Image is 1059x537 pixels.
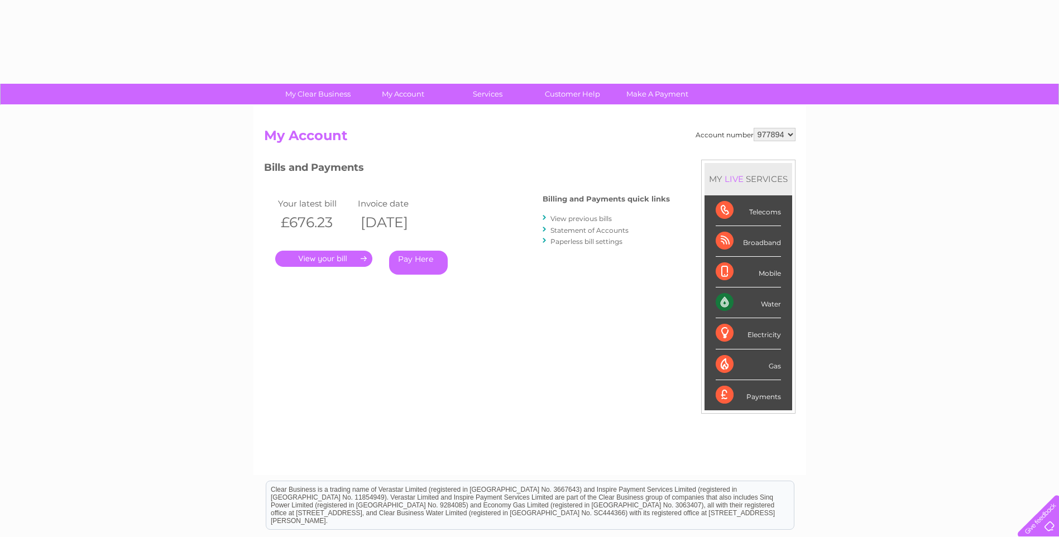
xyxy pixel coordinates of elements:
[550,226,629,234] a: Statement of Accounts
[722,174,746,184] div: LIVE
[355,196,435,211] td: Invoice date
[716,195,781,226] div: Telecoms
[264,128,796,149] h2: My Account
[266,6,794,54] div: Clear Business is a trading name of Verastar Limited (registered in [GEOGRAPHIC_DATA] No. 3667643...
[716,380,781,410] div: Payments
[550,237,622,246] a: Paperless bill settings
[716,287,781,318] div: Water
[611,84,703,104] a: Make A Payment
[716,257,781,287] div: Mobile
[716,318,781,349] div: Electricity
[389,251,448,275] a: Pay Here
[357,84,449,104] a: My Account
[272,84,364,104] a: My Clear Business
[355,211,435,234] th: [DATE]
[442,84,534,104] a: Services
[275,211,356,234] th: £676.23
[543,195,670,203] h4: Billing and Payments quick links
[275,196,356,211] td: Your latest bill
[716,226,781,257] div: Broadband
[526,84,619,104] a: Customer Help
[264,160,670,179] h3: Bills and Payments
[716,349,781,380] div: Gas
[705,163,792,195] div: MY SERVICES
[550,214,612,223] a: View previous bills
[696,128,796,141] div: Account number
[275,251,372,267] a: .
